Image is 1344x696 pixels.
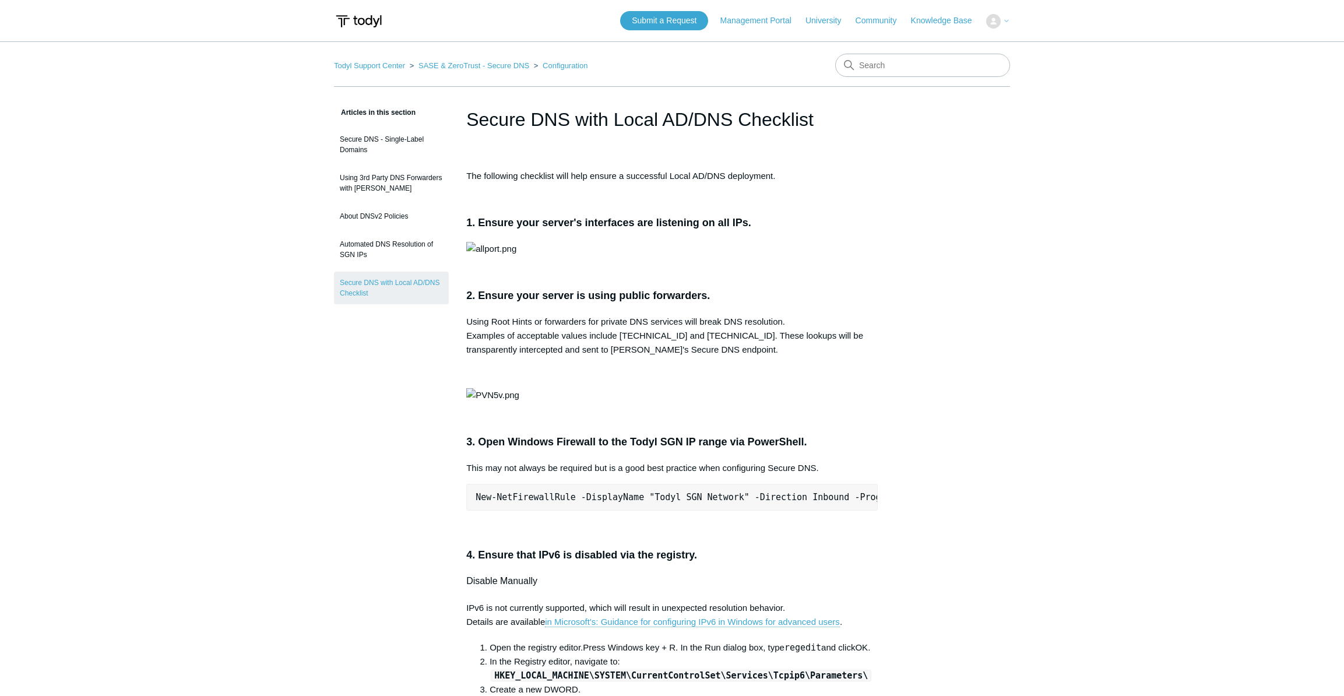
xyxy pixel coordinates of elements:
[911,15,984,27] a: Knowledge Base
[334,233,449,266] a: Automated DNS Resolution of SGN IPs
[466,484,878,511] pre: New-NetFirewallRule -DisplayName "Todyl SGN Network" -Direction Inbound -Program Any -LocalAddres...
[334,108,416,117] span: Articles in this section
[532,61,588,70] li: Configuration
[466,461,878,475] p: This may not always be required but is a good best practice when configuring Secure DNS.
[543,61,587,70] a: Configuration
[466,547,878,564] h3: 4. Ensure that IPv6 is disabled via the registry.
[334,10,384,32] img: Todyl Support Center Help Center home page
[466,106,878,133] h1: Secure DNS with Local AD/DNS Checklist
[418,61,529,70] a: SASE & ZeroTrust - Secure DNS
[835,54,1010,77] input: Search
[545,617,840,627] a: in Microsoft's: Guidance for configuring IPv6 in Windows for advanced users
[466,287,878,304] h3: 2. Ensure your server is using public forwarders.
[466,169,878,183] p: The following checklist will help ensure a successful Local AD/DNS deployment.
[466,242,516,256] img: allport.png
[466,315,878,357] p: Using Root Hints or forwarders for private DNS services will break DNS resolution. Examples of ac...
[334,205,449,227] a: About DNSv2 Policies
[334,128,449,161] a: Secure DNS - Single-Label Domains
[334,61,407,70] li: Todyl Support Center
[334,272,449,304] a: Secure DNS with Local AD/DNS Checklist
[855,642,868,652] span: OK
[856,15,909,27] a: Community
[334,61,405,70] a: Todyl Support Center
[407,61,532,70] li: SASE & ZeroTrust - Secure DNS
[490,656,872,680] span: In the Registry editor, navigate to:
[490,641,878,655] li: Press Windows key + R. In the Run dialog box, type and click .
[466,574,878,589] h4: Disable Manually
[334,167,449,199] a: Using 3rd Party DNS Forwarders with [PERSON_NAME]
[490,642,583,652] span: Open the registry editor.
[805,15,853,27] a: University
[620,11,708,30] a: Submit a Request
[490,684,580,694] span: Create a new DWORD.
[720,15,803,27] a: Management Portal
[784,642,821,653] kbd: regedit
[466,434,878,451] h3: 3. Open Windows Firewall to the Todyl SGN IP range via PowerShell.
[466,215,878,231] h3: 1. Ensure your server's interfaces are listening on all IPs.
[491,670,871,681] code: HKEY_LOCAL_MACHINE\SYSTEM\CurrentControlSet\Services\Tcpip6\Parameters\
[466,601,878,629] p: IPv6 is not currently supported, which will result in unexpected resolution behavior. Details are...
[466,388,519,402] img: PVN5v.png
